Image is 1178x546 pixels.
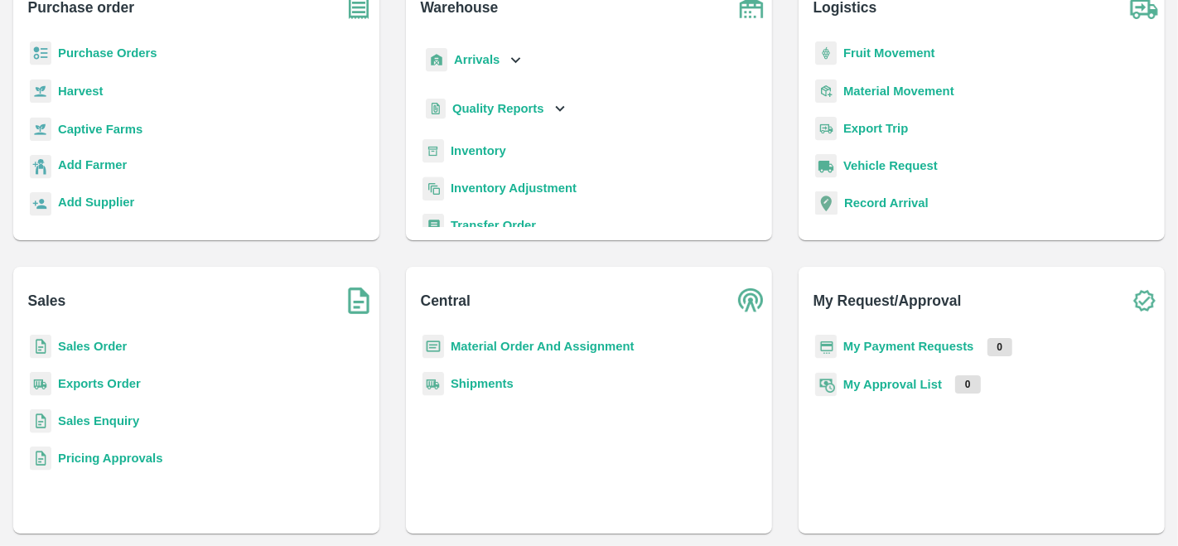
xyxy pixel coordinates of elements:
img: supplier [30,192,51,216]
p: 0 [987,338,1013,356]
a: Harvest [58,85,103,98]
a: Sales Enquiry [58,414,139,428]
img: whArrival [426,48,447,72]
b: Add Farmer [58,158,127,172]
img: material [815,79,837,104]
a: Material Movement [843,85,954,98]
b: Add Supplier [58,196,134,209]
div: Quality Reports [422,92,569,126]
a: Record Arrival [844,196,929,210]
a: Shipments [451,377,514,390]
a: Fruit Movement [843,46,935,60]
img: shipments [422,372,444,396]
img: qualityReport [426,99,446,119]
a: Vehicle Request [843,159,938,172]
b: Quality Reports [452,102,544,115]
b: Central [421,289,471,312]
a: My Payment Requests [843,340,974,353]
a: Inventory [451,144,506,157]
img: vehicle [815,154,837,178]
img: check [1123,280,1165,321]
img: shipments [30,372,51,396]
img: payment [815,335,837,359]
a: Purchase Orders [58,46,157,60]
img: soSales [338,280,379,321]
a: Inventory Adjustment [451,181,577,195]
img: whTransfer [422,214,444,238]
a: Sales Order [58,340,127,353]
img: centralMaterial [422,335,444,359]
img: farmer [30,155,51,179]
img: reciept [30,41,51,65]
img: sales [30,447,51,471]
a: Add Farmer [58,156,127,178]
a: My Approval List [843,378,942,391]
a: Export Trip [843,122,908,135]
a: Add Supplier [58,193,134,215]
a: Exports Order [58,377,141,390]
a: Pricing Approvals [58,452,162,465]
img: whInventory [422,139,444,163]
img: delivery [815,117,837,141]
a: Captive Farms [58,123,142,136]
div: Arrivals [422,41,525,79]
a: Material Order And Assignment [451,340,635,353]
img: harvest [30,79,51,104]
img: recordArrival [815,191,838,215]
img: approval [815,372,837,397]
a: Transfer Order [451,219,536,232]
img: harvest [30,117,51,142]
img: fruit [815,41,837,65]
img: inventory [422,176,444,201]
p: 0 [955,375,981,394]
img: sales [30,409,51,433]
b: Sales [28,289,66,312]
b: My Request/Approval [813,289,962,312]
img: sales [30,335,51,359]
b: Arrivals [454,53,500,66]
img: central [731,280,772,321]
